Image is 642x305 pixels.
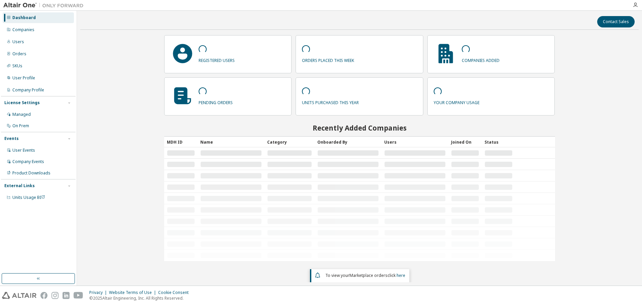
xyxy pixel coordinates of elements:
[109,290,158,295] div: Website Terms of Use
[12,87,44,93] div: Company Profile
[12,39,24,45] div: Users
[4,136,19,141] div: Events
[302,56,354,63] p: orders placed this week
[63,292,70,299] img: linkedin.svg
[384,137,446,147] div: Users
[12,63,22,69] div: SKUs
[12,15,36,20] div: Dashboard
[434,98,479,105] p: your company usage
[4,100,40,105] div: License Settings
[317,137,379,147] div: Onboarded By
[302,98,359,105] p: units purchased this year
[485,137,513,147] div: Status
[2,292,36,299] img: altair_logo.svg
[12,170,50,176] div: Product Downloads
[325,273,405,278] span: To view your click
[199,98,233,105] p: pending orders
[12,195,45,200] span: Units Usage BI
[89,290,109,295] div: Privacy
[40,292,47,299] img: facebook.svg
[267,137,312,147] div: Category
[597,16,635,27] button: Contact Sales
[200,137,262,147] div: Name
[167,137,195,147] div: MDH ID
[12,27,34,32] div: Companies
[12,123,29,129] div: On Prem
[158,290,193,295] div: Cookie Consent
[4,183,35,188] div: External Links
[89,295,193,301] p: © 2025 Altair Engineering, Inc. All Rights Reserved.
[12,51,26,57] div: Orders
[164,124,555,132] h2: Recently Added Companies
[51,292,59,299] img: instagram.svg
[199,56,235,63] p: registered users
[462,56,500,63] p: companies added
[12,112,31,117] div: Managed
[397,273,405,278] a: here
[3,2,87,9] img: Altair One
[349,273,388,278] em: Marketplace orders
[74,292,83,299] img: youtube.svg
[12,148,35,153] div: User Events
[12,159,44,164] div: Company Events
[12,75,35,81] div: User Profile
[451,137,479,147] div: Joined On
